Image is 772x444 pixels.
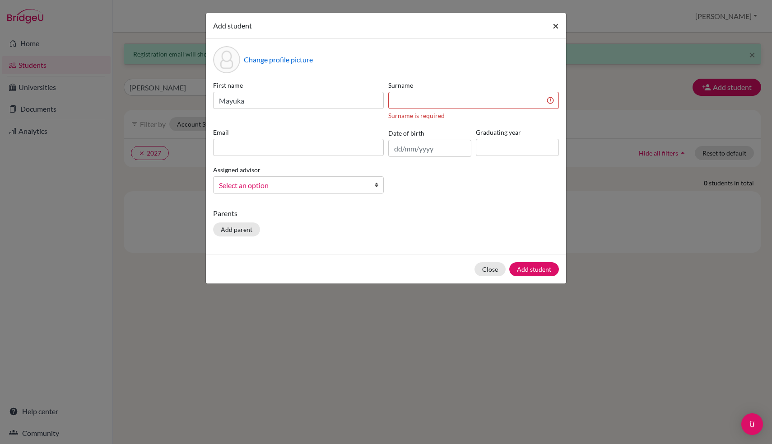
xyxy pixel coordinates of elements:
span: × [553,19,559,32]
p: Parents [213,208,559,219]
button: Close [545,13,566,38]
button: Add parent [213,222,260,236]
label: Date of birth [388,128,424,138]
label: Graduating year [476,128,559,137]
input: dd/mm/yyyy [388,140,471,157]
button: Add student [509,262,559,276]
span: Select an option [219,179,366,191]
div: Profile picture [213,46,240,73]
label: Assigned advisor [213,165,260,175]
label: First name [213,80,384,90]
div: Surname is required [388,111,559,120]
span: Add student [213,21,252,30]
label: Email [213,128,384,137]
label: Surname [388,80,559,90]
button: Close [474,262,506,276]
div: Open Intercom Messenger [741,413,763,435]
